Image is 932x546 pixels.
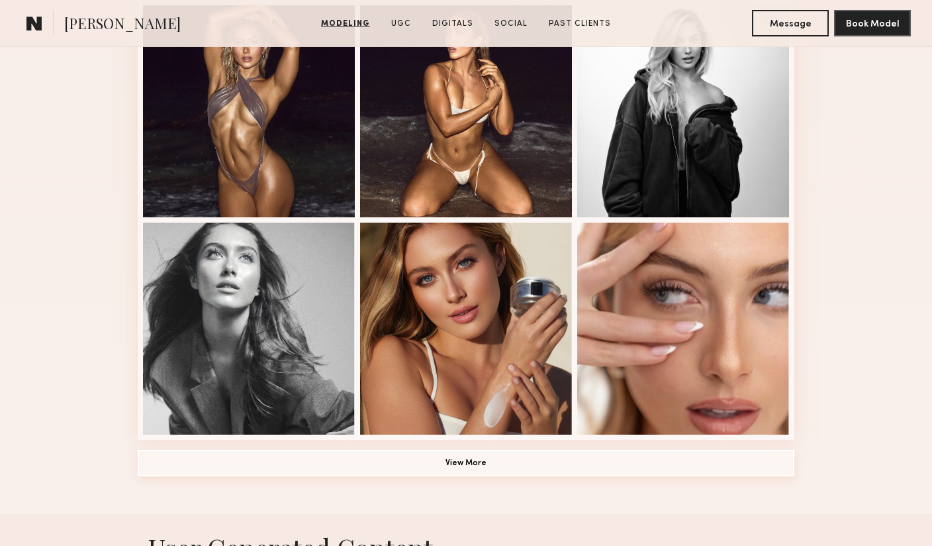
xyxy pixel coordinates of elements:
button: View More [138,450,794,476]
a: Modeling [316,18,375,30]
a: UGC [386,18,416,30]
a: Past Clients [543,18,616,30]
button: Book Model [834,10,911,36]
a: Book Model [834,17,911,28]
a: Digitals [427,18,479,30]
button: Message [752,10,829,36]
a: Social [489,18,533,30]
span: [PERSON_NAME] [64,13,181,36]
